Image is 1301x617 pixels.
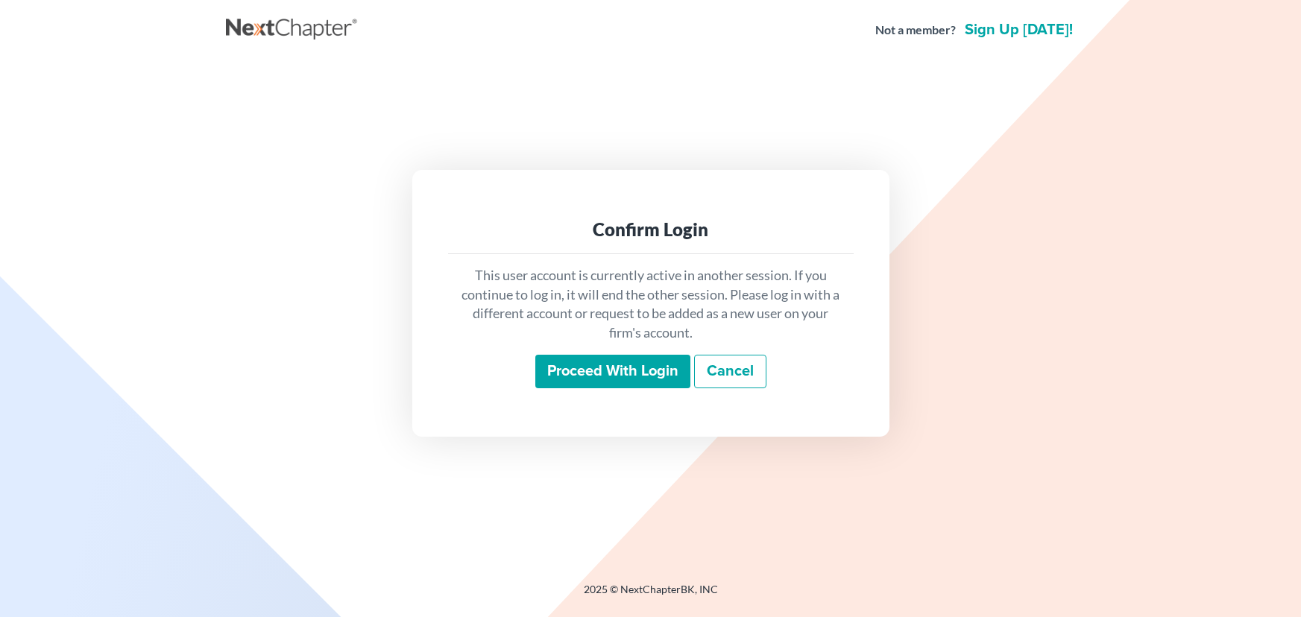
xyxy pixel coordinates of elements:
[875,22,956,39] strong: Not a member?
[535,355,690,389] input: Proceed with login
[962,22,1076,37] a: Sign up [DATE]!
[694,355,766,389] a: Cancel
[460,266,842,343] p: This user account is currently active in another session. If you continue to log in, it will end ...
[460,218,842,241] div: Confirm Login
[226,582,1076,609] div: 2025 © NextChapterBK, INC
